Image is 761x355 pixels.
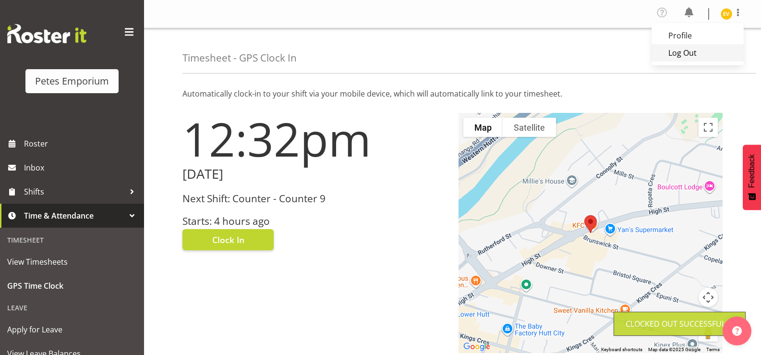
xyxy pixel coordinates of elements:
[2,250,142,274] a: View Timesheets
[182,167,447,182] h2: [DATE]
[648,347,701,352] span: Map data ©2025 Google
[461,341,493,353] img: Google
[601,346,642,353] button: Keyboard shortcuts
[7,255,137,269] span: View Timesheets
[35,74,109,88] div: Petes Emporium
[2,274,142,298] a: GPS Time Clock
[463,118,503,137] button: Show street map
[24,136,139,151] span: Roster
[182,229,274,250] button: Clock In
[626,318,734,330] div: Clocked out Successfully
[732,326,742,336] img: help-xxl-2.png
[2,298,142,318] div: Leave
[503,118,556,137] button: Show satellite imagery
[461,341,493,353] a: Open this area in Google Maps (opens a new window)
[7,24,86,43] img: Rosterit website logo
[182,193,447,204] h3: Next Shift: Counter - Counter 9
[748,154,756,188] span: Feedback
[182,216,447,227] h3: Starts: 4 hours ago
[743,145,761,210] button: Feedback - Show survey
[2,318,142,342] a: Apply for Leave
[721,8,732,20] img: eva-vailini10223.jpg
[182,88,723,99] p: Automatically clock-in to your shift via your mobile device, which will automatically link to you...
[24,184,125,199] span: Shifts
[24,208,125,223] span: Time & Attendance
[7,322,137,337] span: Apply for Leave
[699,118,718,137] button: Toggle fullscreen view
[699,288,718,307] button: Map camera controls
[182,52,297,63] h4: Timesheet - GPS Clock In
[652,27,744,44] a: Profile
[2,230,142,250] div: Timesheet
[212,233,244,246] span: Clock In
[652,44,744,61] a: Log Out
[24,160,139,175] span: Inbox
[7,279,137,293] span: GPS Time Clock
[182,113,447,165] h1: 12:32pm
[706,347,720,352] a: Terms (opens in new tab)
